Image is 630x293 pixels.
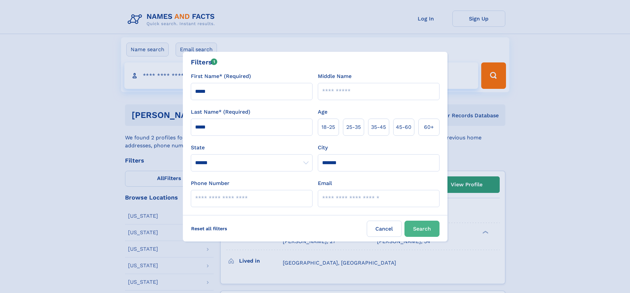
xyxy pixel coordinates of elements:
label: City [318,144,328,152]
div: Filters [191,57,218,67]
label: State [191,144,313,152]
button: Search [404,221,440,237]
span: 60+ [424,123,434,131]
label: Middle Name [318,72,352,80]
label: Age [318,108,327,116]
label: Cancel [367,221,402,237]
label: Email [318,179,332,187]
span: 45‑60 [396,123,411,131]
label: First Name* (Required) [191,72,251,80]
label: Phone Number [191,179,230,187]
label: Last Name* (Required) [191,108,250,116]
span: 18‑25 [321,123,335,131]
span: 25‑35 [346,123,361,131]
span: 35‑45 [371,123,386,131]
label: Reset all filters [187,221,231,237]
